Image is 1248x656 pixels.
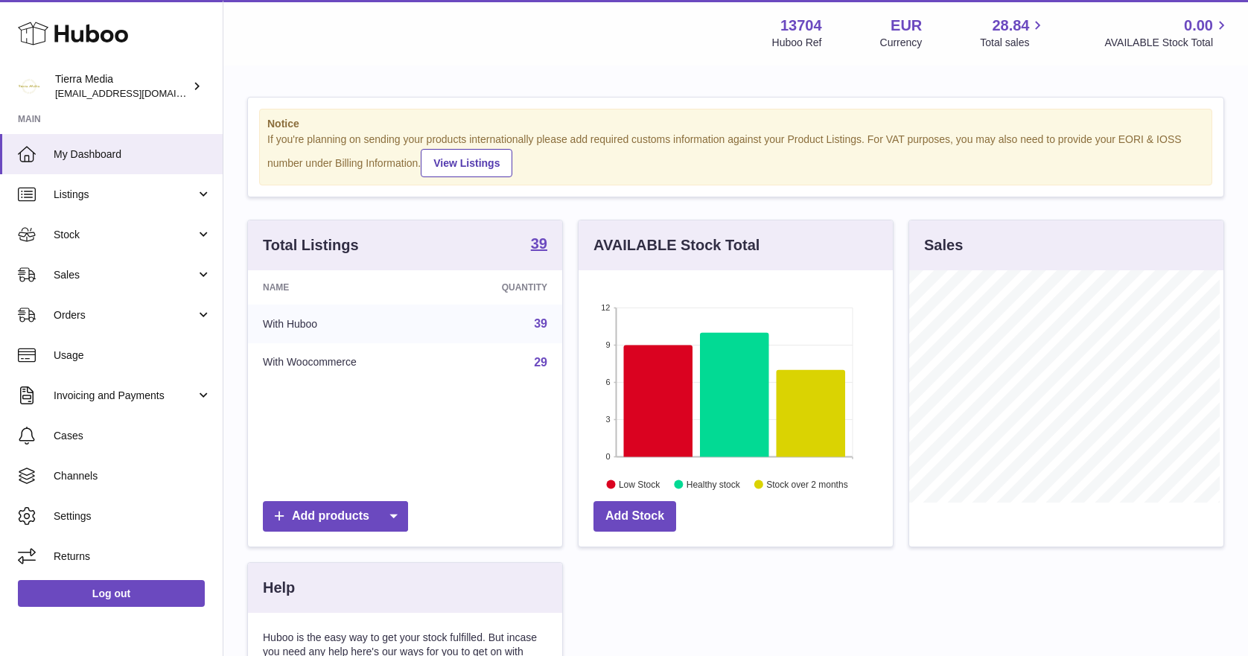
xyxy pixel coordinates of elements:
[54,348,211,363] span: Usage
[992,16,1029,36] span: 28.84
[891,16,922,36] strong: EUR
[1104,16,1230,50] a: 0.00 AVAILABLE Stock Total
[267,117,1204,131] strong: Notice
[924,235,963,255] h3: Sales
[605,452,610,461] text: 0
[54,389,196,403] span: Invoicing and Payments
[980,16,1046,50] a: 28.84 Total sales
[531,236,547,251] strong: 39
[267,133,1204,177] div: If you're planning on sending your products internationally please add required customs informati...
[54,147,211,162] span: My Dashboard
[18,580,205,607] a: Log out
[54,188,196,202] span: Listings
[263,578,295,598] h3: Help
[531,236,547,254] a: 39
[248,270,443,305] th: Name
[534,317,547,330] a: 39
[54,308,196,322] span: Orders
[1104,36,1230,50] span: AVAILABLE Stock Total
[772,36,822,50] div: Huboo Ref
[880,36,923,50] div: Currency
[1184,16,1213,36] span: 0.00
[605,415,610,424] text: 3
[443,270,562,305] th: Quantity
[54,550,211,564] span: Returns
[593,235,760,255] h3: AVAILABLE Stock Total
[605,340,610,349] text: 9
[534,356,547,369] a: 29
[18,75,40,98] img: hola.tierramedia@gmail.com
[980,36,1046,50] span: Total sales
[263,501,408,532] a: Add products
[619,479,660,489] text: Low Stock
[780,16,822,36] strong: 13704
[263,235,359,255] h3: Total Listings
[766,479,847,489] text: Stock over 2 months
[248,305,443,343] td: With Huboo
[54,469,211,483] span: Channels
[605,378,610,386] text: 6
[593,501,676,532] a: Add Stock
[55,72,189,101] div: Tierra Media
[601,303,610,312] text: 12
[55,87,219,99] span: [EMAIL_ADDRESS][DOMAIN_NAME]
[54,268,196,282] span: Sales
[421,149,512,177] a: View Listings
[54,509,211,523] span: Settings
[687,479,741,489] text: Healthy stock
[54,228,196,242] span: Stock
[248,343,443,382] td: With Woocommerce
[54,429,211,443] span: Cases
